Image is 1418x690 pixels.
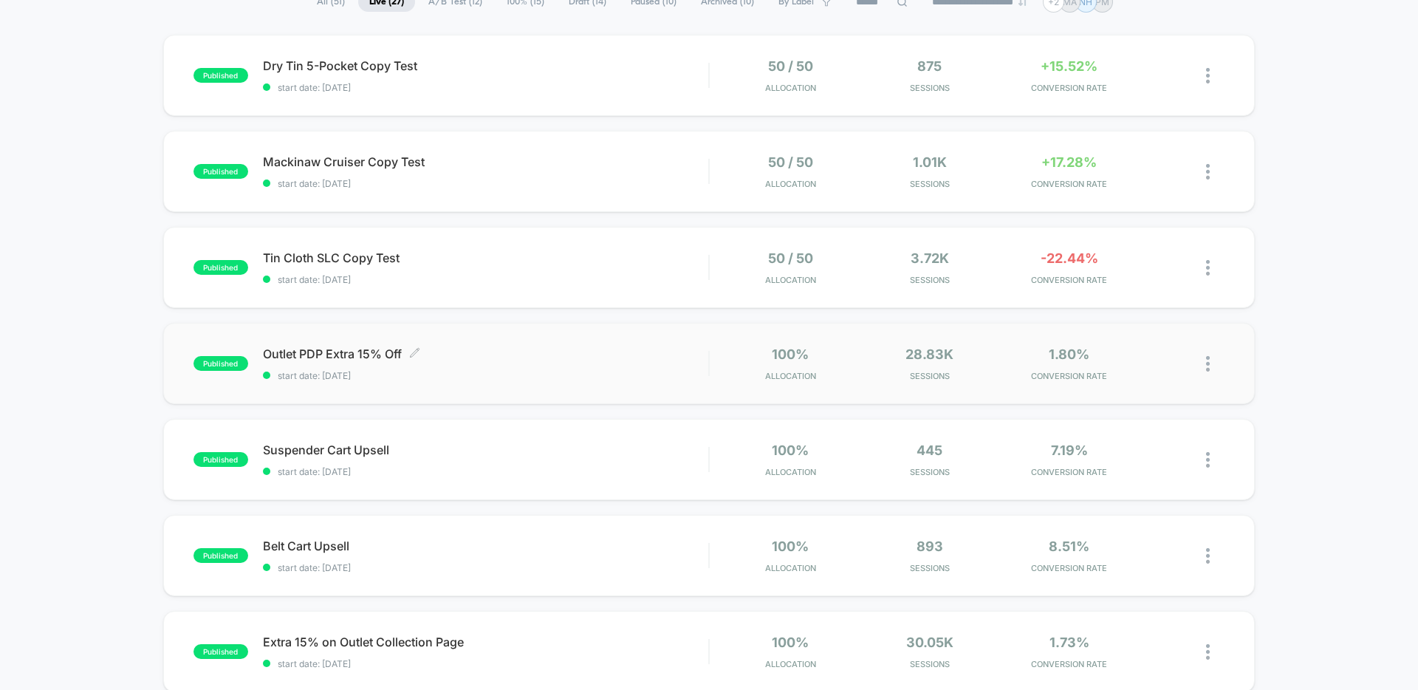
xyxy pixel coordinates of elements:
img: close [1206,356,1210,372]
span: published [193,644,248,659]
span: Dry Tin 5-Pocket Copy Test [263,58,708,73]
span: CONVERSION RATE [1003,83,1135,93]
span: published [193,548,248,563]
span: 8.51% [1049,539,1089,554]
img: close [1206,548,1210,564]
img: close [1206,644,1210,660]
span: Mackinaw Cruiser Copy Test [263,154,708,169]
span: 7.19% [1051,443,1088,458]
span: start date: [DATE] [263,178,708,189]
span: start date: [DATE] [263,562,708,573]
span: 445 [917,443,942,458]
span: CONVERSION RATE [1003,371,1135,381]
span: 1.73% [1049,635,1089,650]
span: Sessions [864,563,996,573]
span: -22.44% [1041,250,1098,266]
span: CONVERSION RATE [1003,179,1135,189]
span: start date: [DATE] [263,82,708,93]
span: published [193,260,248,275]
span: +17.28% [1041,154,1097,170]
span: Suspender Cart Upsell [263,443,708,457]
span: Sessions [864,371,996,381]
span: published [193,68,248,83]
span: Belt Cart Upsell [263,539,708,553]
span: CONVERSION RATE [1003,659,1135,669]
span: published [193,452,248,467]
span: 893 [917,539,943,554]
span: Allocation [765,275,816,285]
span: Sessions [864,659,996,669]
span: 28.83k [905,346,953,362]
span: Sessions [864,275,996,285]
span: 30.05k [906,635,953,650]
span: 3.72k [911,250,949,266]
span: Tin Cloth SLC Copy Test [263,250,708,265]
span: 875 [917,58,942,74]
span: Sessions [864,467,996,477]
span: Sessions [864,83,996,93]
span: published [193,164,248,179]
span: CONVERSION RATE [1003,275,1135,285]
span: start date: [DATE] [263,658,708,669]
span: CONVERSION RATE [1003,467,1135,477]
img: close [1206,452,1210,468]
span: start date: [DATE] [263,466,708,477]
span: 100% [772,443,809,458]
span: 1.01k [913,154,947,170]
span: Allocation [765,563,816,573]
span: 100% [772,635,809,650]
span: Extra 15% on Outlet Collection Page [263,635,708,649]
span: 1.80% [1049,346,1089,362]
span: published [193,356,248,371]
span: Sessions [864,179,996,189]
span: 50 / 50 [768,154,813,170]
span: Allocation [765,83,816,93]
span: start date: [DATE] [263,274,708,285]
img: close [1206,68,1210,83]
span: Allocation [765,371,816,381]
span: start date: [DATE] [263,370,708,381]
span: Allocation [765,659,816,669]
span: 100% [772,346,809,362]
span: Outlet PDP Extra 15% Off [263,346,708,361]
span: 50 / 50 [768,58,813,74]
img: close [1206,260,1210,276]
img: close [1206,164,1210,180]
span: Allocation [765,179,816,189]
span: CONVERSION RATE [1003,563,1135,573]
span: +15.52% [1041,58,1097,74]
span: 100% [772,539,809,554]
span: Allocation [765,467,816,477]
span: 50 / 50 [768,250,813,266]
